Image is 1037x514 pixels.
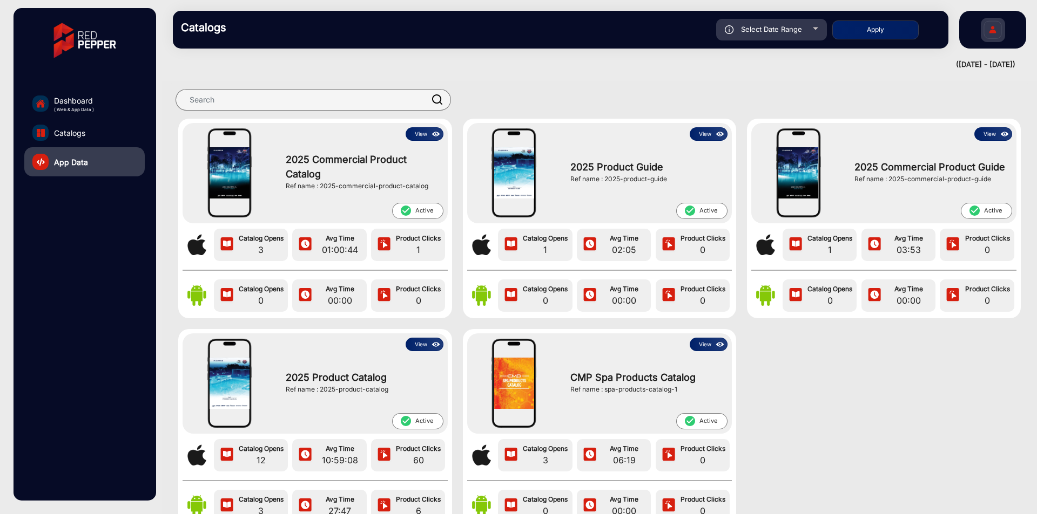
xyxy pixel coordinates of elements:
span: 0 [679,243,727,256]
img: icon [376,447,392,463]
span: Product Clicks [394,234,442,243]
img: mobile-frame.png [491,338,536,429]
img: icon [661,498,677,514]
span: 1 [394,243,442,256]
mat-icon: check_circle [684,204,696,217]
span: Product Clicks [679,444,727,454]
span: Avg Time [600,234,648,243]
span: 0 [963,294,1011,307]
img: Sign%20Up.svg [981,12,1004,50]
h3: Catalogs [181,21,332,34]
span: Product Clicks [679,284,727,294]
img: icon [714,128,726,140]
mat-icon: check_circle [684,415,696,427]
img: icon [787,287,804,304]
span: 12 [237,454,285,467]
span: Product Clicks [679,234,727,243]
span: 0 [806,294,854,307]
img: CMP Spa Products Catalog [494,358,534,409]
span: Avg Time [316,444,364,454]
span: Avg Time [885,284,933,294]
img: catalog [37,158,45,166]
span: Catalog Opens [237,444,285,454]
span: Product Clicks [394,495,442,504]
div: Ref name : 2025-commercial-product-catalog [286,181,437,191]
img: icon [503,287,519,304]
span: Product Clicks [963,284,1011,294]
span: Product Clicks [963,234,1011,243]
span: 0 [679,294,727,307]
button: Apply [832,20,919,39]
span: 0 [394,294,442,307]
img: icon [582,287,598,304]
img: 2025 Commercial Product Catalog [210,147,250,199]
span: 60 [394,454,442,467]
span: Active [392,203,443,219]
img: mobile-frame.png [776,127,821,219]
img: prodSearch.svg [432,94,443,105]
img: icon [219,237,235,253]
span: 2025 Product Catalog [286,370,437,385]
span: Product Clicks [679,495,727,504]
span: 02:05 [600,243,648,256]
img: icon [582,447,598,463]
span: 0 [237,294,285,307]
mat-icon: check_circle [400,204,412,217]
span: Avg Time [885,234,933,243]
span: 00:00 [600,294,648,307]
span: Active [392,413,443,429]
img: icon [725,25,734,34]
img: mobile-frame.png [207,127,252,219]
img: icon [866,287,883,304]
span: Dashboard [54,95,94,106]
span: 3 [237,243,285,256]
img: icon [376,237,392,253]
img: mobile-frame.png [491,127,536,219]
span: 1 [806,243,854,256]
img: icon [297,287,313,304]
span: Avg Time [316,495,364,504]
img: 2025 Product Catalog [210,358,250,409]
span: 00:00 [316,294,364,307]
input: Search [176,89,451,111]
div: Ref name : 2025-product-catalog [286,385,437,394]
img: icon [661,237,677,253]
span: Catalog Opens [237,234,285,243]
img: icon [430,128,442,140]
span: 01:00:44 [316,243,364,256]
a: Catalogs [24,118,145,147]
img: icon [503,447,519,463]
span: Select Date Range [741,25,802,33]
img: icon [297,447,313,463]
span: Active [676,203,728,219]
span: Avg Time [600,495,648,504]
span: Catalog Opens [237,495,285,504]
img: icon [945,237,961,253]
img: icon [582,237,598,253]
div: Ref name : 2025-commercial-product-guide [854,174,1006,184]
button: Viewicon [974,127,1012,141]
span: 3 [521,454,569,467]
img: icon [297,498,313,514]
span: App Data [54,156,88,168]
span: 1 [521,243,569,256]
img: icon [219,498,235,514]
span: ( Web & App Data ) [54,106,94,113]
span: Active [676,413,728,429]
mat-icon: check_circle [968,204,980,217]
img: icon [866,237,883,253]
img: icon [430,339,442,351]
img: icon [297,237,313,253]
img: icon [503,498,519,514]
span: Catalog Opens [806,284,854,294]
img: icon [787,237,804,253]
span: 0 [963,243,1011,256]
span: CMP Spa Products Catalog [570,370,722,385]
img: icon [582,498,598,514]
img: icon [945,287,961,304]
span: Avg Time [600,284,648,294]
span: 00:00 [885,294,933,307]
span: 03:53 [885,243,933,256]
span: 2025 Commercial Product Catalog [286,152,437,181]
span: Avg Time [600,444,648,454]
